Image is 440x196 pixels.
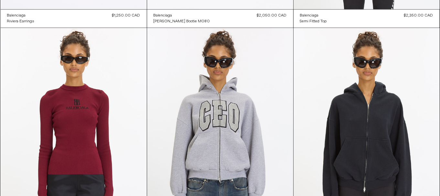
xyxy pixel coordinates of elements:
[7,18,35,24] a: Riviera Earrings
[112,13,140,18] div: $1,250.00 CAD
[154,13,172,18] div: Balenciaga
[300,19,327,24] div: Semi Fitted Top
[7,13,35,18] a: Balenciaga
[7,13,26,18] div: Balenciaga
[154,19,210,24] div: [PERSON_NAME] Bootie M080
[257,13,287,18] div: $2,050.00 CAD
[300,13,319,18] div: Balenciaga
[154,13,210,18] a: Balenciaga
[404,13,433,18] div: $2,350.00 CAD
[300,13,327,18] a: Balenciaga
[7,19,35,24] div: Riviera Earrings
[154,18,210,24] a: [PERSON_NAME] Bootie M080
[300,18,327,24] a: Semi Fitted Top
